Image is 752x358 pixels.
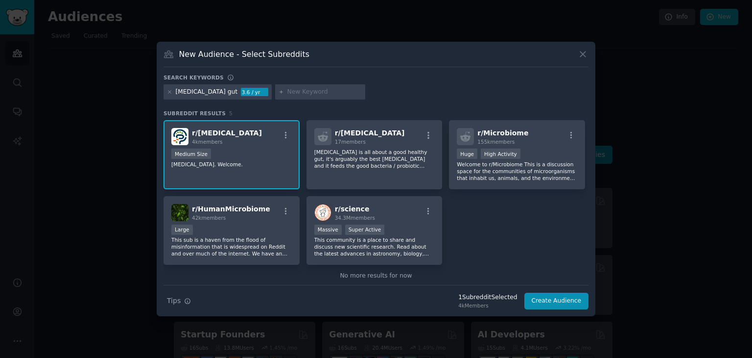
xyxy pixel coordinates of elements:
div: 4k Members [458,302,517,309]
span: r/ [MEDICAL_DATA] [335,129,405,137]
div: High Activity [481,149,520,159]
span: r/ [MEDICAL_DATA] [192,129,262,137]
span: 42k members [192,215,226,221]
button: Tips [164,292,194,309]
span: 4k members [192,139,223,145]
p: This community is a place to share and discuss new scientific research. Read about the latest adv... [314,236,435,257]
span: Subreddit Results [164,110,226,117]
div: Large [171,225,193,235]
span: r/ HumanMicrobiome [192,205,270,213]
div: Need more communities? [164,281,588,293]
p: This sub is a haven from the flood of misinformation that is widespread on Reddit and over much o... [171,236,292,257]
img: Prebiotics [171,128,188,145]
span: 17 members [335,139,366,145]
span: 155k members [477,139,515,145]
div: Huge [457,149,477,159]
span: Add to your keywords [382,284,447,291]
span: r/ Microbiome [477,129,528,137]
div: Medium Size [171,149,211,159]
button: Create Audience [524,293,589,309]
h3: New Audience - Select Subreddits [179,49,309,59]
div: [MEDICAL_DATA] gut [176,88,238,97]
span: 34.3M members [335,215,375,221]
p: Welcome to r/Microbiome This is a discussion space for the communities of microorganisms that inh... [457,161,577,181]
img: science [314,204,331,221]
span: r/ science [335,205,370,213]
p: [MEDICAL_DATA]. Welcome. [171,161,292,168]
h3: Search keywords [164,74,224,81]
div: 3.6 / yr [241,88,268,97]
div: Super Active [345,225,385,235]
div: Massive [314,225,342,235]
input: New Keyword [287,88,362,97]
p: [MEDICAL_DATA] is all about a good healthy gut, it's arguably the best [MEDICAL_DATA] and it feed... [314,149,435,169]
div: 1 Subreddit Selected [458,293,517,302]
span: Tips [167,296,181,306]
span: 5 [229,110,233,116]
img: HumanMicrobiome [171,204,188,221]
div: No more results for now [164,272,588,281]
